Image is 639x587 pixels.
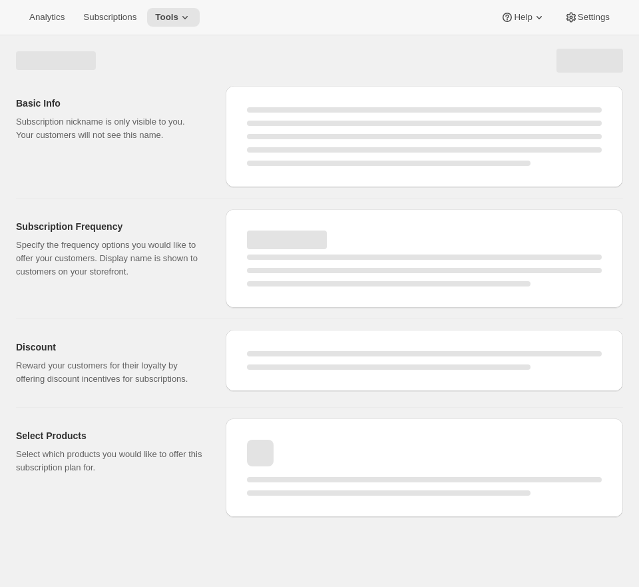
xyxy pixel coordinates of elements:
button: Subscriptions [75,8,144,27]
h2: Basic Info [16,97,204,110]
p: Subscription nickname is only visible to you. Your customers will not see this name. [16,115,204,142]
button: Analytics [21,8,73,27]
p: Specify the frequency options you would like to offer your customers. Display name is shown to cu... [16,239,204,279]
span: Settings [578,12,610,23]
span: Tools [155,12,178,23]
span: Subscriptions [83,12,136,23]
button: Help [493,8,553,27]
p: Select which products you would like to offer this subscription plan for. [16,448,204,474]
span: Help [514,12,532,23]
p: Reward your customers for their loyalty by offering discount incentives for subscriptions. [16,359,204,386]
button: Tools [147,8,200,27]
button: Settings [556,8,618,27]
h2: Discount [16,340,204,354]
h2: Select Products [16,429,204,442]
h2: Subscription Frequency [16,220,204,233]
span: Analytics [29,12,65,23]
